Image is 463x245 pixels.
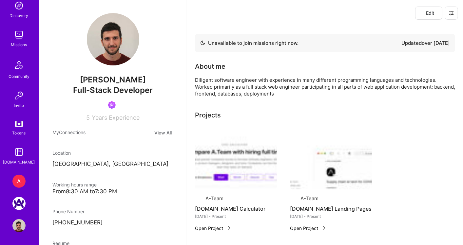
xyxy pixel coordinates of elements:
[290,195,298,202] img: Company logo
[73,85,153,95] span: Full-Stack Developer
[290,213,372,220] div: [DATE] - Present
[290,128,372,189] img: A.Team Landing Pages
[52,219,174,227] p: [PHONE_NUMBER]
[195,195,203,202] img: Company logo
[12,28,26,41] img: teamwork
[12,89,26,102] img: Invite
[195,213,277,220] div: [DATE] - Present
[195,128,277,189] img: A.Team Calculator
[12,219,26,232] img: User Avatar
[195,225,231,232] button: Open Project
[10,12,29,19] div: Discovery
[15,121,23,127] img: tokens
[290,225,326,232] button: Open Project
[9,73,29,80] div: Community
[226,225,231,231] img: arrow-right
[401,39,450,47] div: Updated over [DATE]
[12,130,26,136] div: Tokens
[290,204,372,213] h4: [DOMAIN_NAME] Landing Pages
[321,225,326,231] img: arrow-right
[11,175,27,188] a: A
[52,129,86,136] span: My Connections
[195,61,225,71] div: About me
[108,101,116,109] img: Been on Mission
[12,146,26,159] img: guide book
[12,197,26,210] img: A.Team: Google Calendar Integration Testing
[205,195,223,202] div: A-Team
[300,195,318,202] div: A-Team
[195,110,221,120] div: Projects
[195,77,455,97] div: Diligent software engineer with experience in many different programming languages and technologi...
[52,149,174,156] div: Location
[52,75,174,85] span: [PERSON_NAME]
[12,175,26,188] div: A
[200,40,205,45] img: Availability
[3,159,35,166] div: [DOMAIN_NAME]
[200,39,299,47] div: Unavailable to join missions right now.
[152,129,174,136] button: View All
[52,182,97,187] span: Working hours range
[87,114,90,121] span: 5
[415,7,442,20] button: Edit
[14,102,24,109] div: Invite
[11,219,27,232] a: User Avatar
[52,209,85,214] span: Phone Number
[11,41,27,48] div: Missions
[195,204,277,213] h4: [DOMAIN_NAME] Calculator
[11,197,27,210] a: A.Team: Google Calendar Integration Testing
[52,188,174,195] div: From 8:30 AM to 7:30 PM
[423,10,434,16] span: Edit
[11,57,27,73] img: Community
[92,114,140,121] span: Years Experience
[52,160,174,168] p: [GEOGRAPHIC_DATA], [GEOGRAPHIC_DATA]
[87,13,139,65] img: User Avatar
